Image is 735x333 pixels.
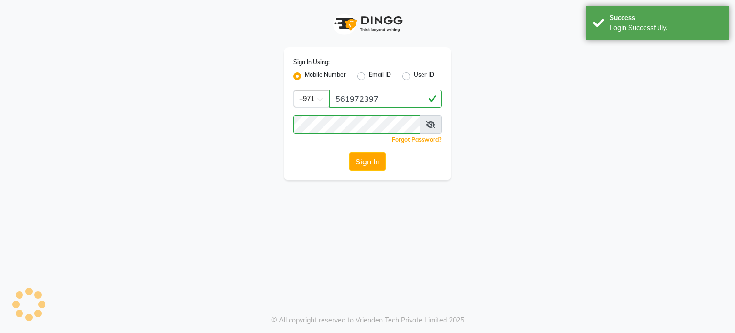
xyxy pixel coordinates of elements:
div: Login Successfully. [610,23,722,33]
input: Username [293,115,420,134]
img: logo1.svg [329,10,406,38]
button: Sign In [349,152,386,171]
input: Username [329,90,442,108]
label: Sign In Using: [293,58,330,67]
label: Email ID [369,70,391,82]
label: Mobile Number [305,70,346,82]
a: Forgot Password? [392,136,442,143]
div: Success [610,13,722,23]
label: User ID [414,70,434,82]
